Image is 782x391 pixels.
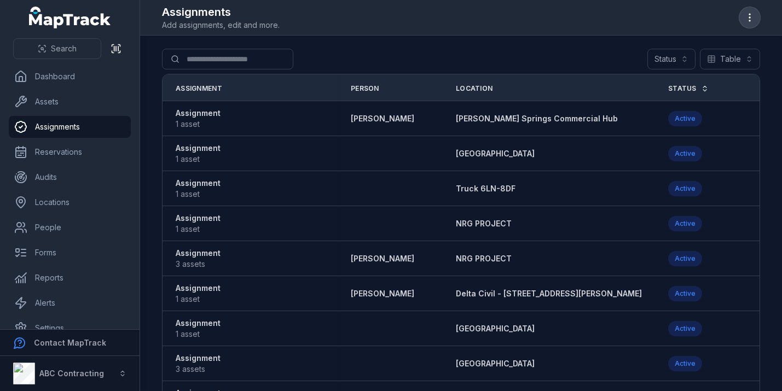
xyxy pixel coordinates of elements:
a: [GEOGRAPHIC_DATA] [456,148,535,159]
a: Alerts [9,292,131,314]
a: NRG PROJECT [456,253,512,264]
button: Status [647,49,696,69]
a: Truck 6LN-8DF [456,183,515,194]
a: [GEOGRAPHIC_DATA] [456,323,535,334]
span: NRG PROJECT [456,219,512,228]
a: [PERSON_NAME] Springs Commercial Hub [456,113,618,124]
a: MapTrack [29,7,111,28]
a: Assignments [9,116,131,138]
span: [GEOGRAPHIC_DATA] [456,149,535,158]
a: [PERSON_NAME] [351,253,414,264]
span: 3 assets [176,364,221,375]
a: Dashboard [9,66,131,87]
button: Table [700,49,760,69]
a: Assets [9,91,131,113]
span: Search [51,43,77,54]
span: 1 asset [176,189,221,200]
span: 1 asset [176,224,221,235]
a: Audits [9,166,131,188]
a: Assignment1 asset [176,213,221,235]
h2: Assignments [162,4,280,20]
a: Locations [9,191,131,213]
a: Assignment3 assets [176,248,221,270]
a: Assignment1 asset [176,178,221,200]
strong: Assignment [176,353,221,364]
a: [PERSON_NAME] [351,113,414,124]
span: 3 assets [176,259,221,270]
span: [GEOGRAPHIC_DATA] [456,359,535,368]
a: Reports [9,267,131,289]
div: Active [668,146,702,161]
strong: Assignment [176,143,221,154]
div: Active [668,356,702,371]
a: [GEOGRAPHIC_DATA] [456,358,535,369]
a: Assignment1 asset [176,108,221,130]
strong: Assignment [176,248,221,259]
span: NRG PROJECT [456,254,512,263]
div: Active [668,251,702,266]
strong: Assignment [176,283,221,294]
a: Forms [9,242,131,264]
div: Active [668,216,702,231]
span: [PERSON_NAME] Springs Commercial Hub [456,114,618,123]
a: People [9,217,131,238]
button: Search [13,38,101,59]
strong: Assignment [176,213,221,224]
span: 1 asset [176,329,221,340]
span: Location [456,84,493,93]
a: Reservations [9,141,131,163]
span: Person [351,84,379,93]
a: Settings [9,317,131,339]
strong: Assignment [176,318,221,329]
a: [PERSON_NAME] [351,288,414,299]
span: 1 asset [176,119,221,130]
span: [GEOGRAPHIC_DATA] [456,324,535,333]
a: Status [668,84,709,93]
a: Assignment3 assets [176,353,221,375]
strong: ABC Contracting [39,369,104,378]
span: Truck 6LN-8DF [456,184,515,193]
span: Assignment [176,84,222,93]
a: NRG PROJECT [456,218,512,229]
div: Active [668,321,702,336]
a: Assignment1 asset [176,283,221,305]
span: 1 asset [176,154,221,165]
span: Add assignments, edit and more. [162,20,280,31]
strong: Contact MapTrack [34,338,106,347]
a: Assignment1 asset [176,318,221,340]
div: Active [668,286,702,301]
a: Delta Civil - [STREET_ADDRESS][PERSON_NAME] [456,288,642,299]
span: 1 asset [176,294,221,305]
strong: Assignment [176,178,221,189]
a: Assignment1 asset [176,143,221,165]
div: Active [668,111,702,126]
span: Delta Civil - [STREET_ADDRESS][PERSON_NAME] [456,289,642,298]
strong: Assignment [176,108,221,119]
span: Status [668,84,697,93]
div: Active [668,181,702,196]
